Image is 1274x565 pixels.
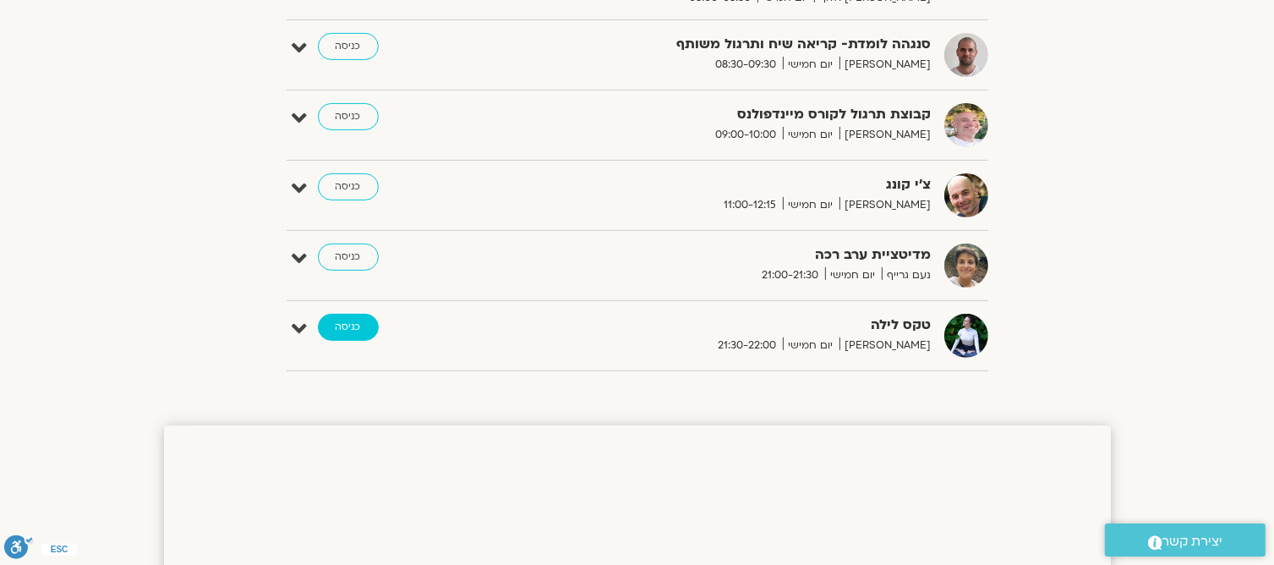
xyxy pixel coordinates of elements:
[318,103,379,130] a: כניסה
[825,266,882,284] span: יום חמישי
[517,103,932,126] strong: קבוצת תרגול לקורס מיינדפולנס
[713,337,783,354] span: 21:30-22:00
[318,33,379,60] a: כניסה
[719,196,783,214] span: 11:00-12:15
[757,266,825,284] span: 21:00-21:30
[1162,530,1223,553] span: יצירת קשר
[839,196,932,214] span: [PERSON_NAME]
[517,173,932,196] strong: צ'י קונג
[839,337,932,354] span: [PERSON_NAME]
[839,126,932,144] span: [PERSON_NAME]
[710,56,783,74] span: 08:30-09:30
[839,56,932,74] span: [PERSON_NAME]
[517,314,932,337] strong: טקס לילה
[318,244,379,271] a: כניסה
[783,196,839,214] span: יום חמישי
[710,126,783,144] span: 09:00-10:00
[783,56,839,74] span: יום חמישי
[1105,524,1266,557] a: יצירת קשר
[882,266,932,284] span: נעם גרייף
[783,126,839,144] span: יום חמישי
[318,314,379,341] a: כניסה
[517,33,932,56] strong: סנגהה לומדת- קריאה שיח ותרגול משותף
[517,244,932,266] strong: מדיטציית ערב רכה
[318,173,379,200] a: כניסה
[783,337,839,354] span: יום חמישי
